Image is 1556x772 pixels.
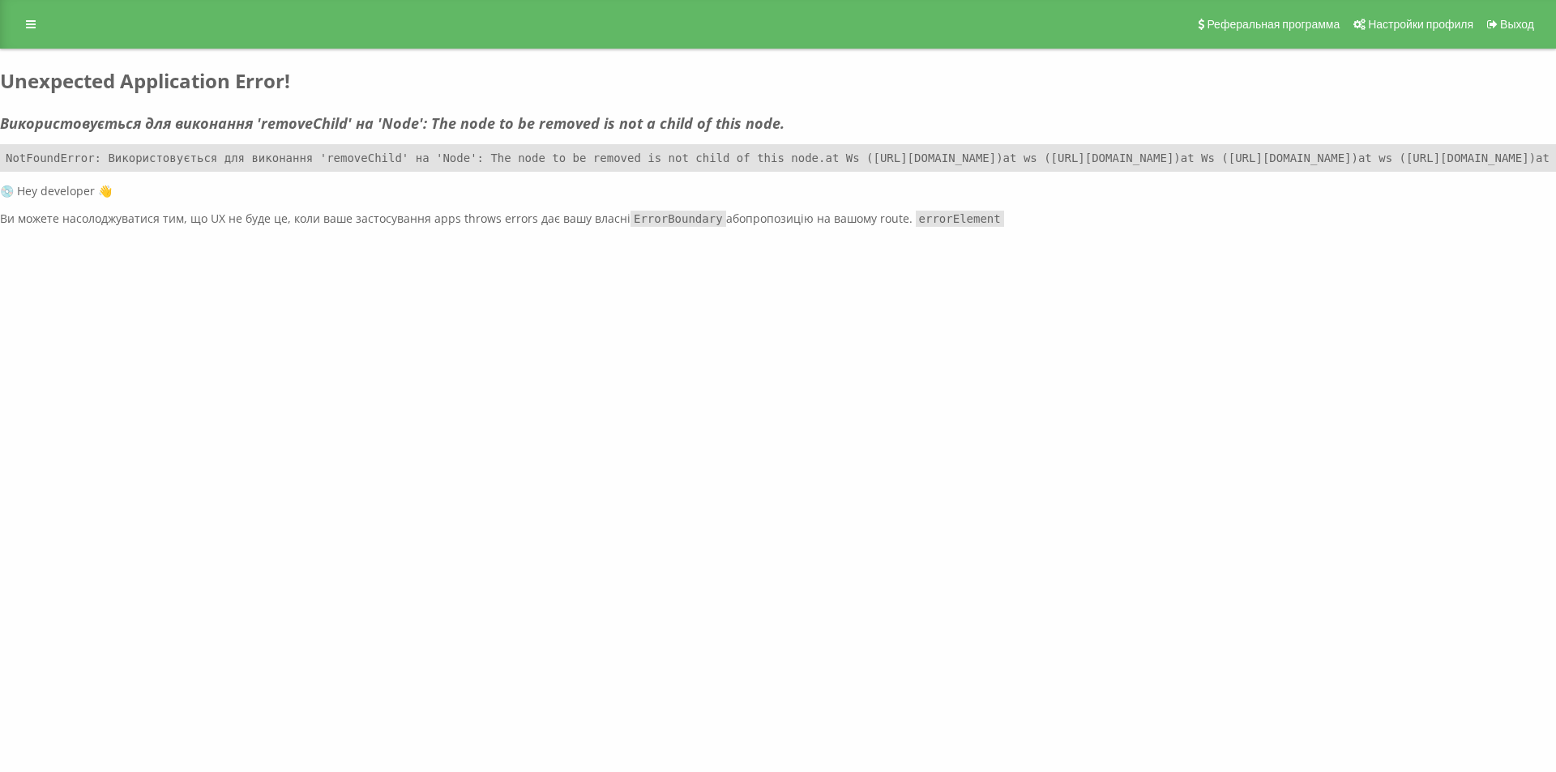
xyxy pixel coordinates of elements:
code: errorElement [916,211,1004,227]
font: at ws ([URL][DOMAIN_NAME]) [1358,151,1536,164]
font: at ws ([URL][DOMAIN_NAME]) [1003,151,1181,164]
font: пропозицію на вашому route. [746,211,913,226]
font: at Ws ([URL][DOMAIN_NAME]) [825,151,1002,164]
span: Реферальная программа [1207,18,1340,31]
span: Настройки профиля [1368,18,1473,31]
font: at Ws ([URL][DOMAIN_NAME]) [1181,151,1358,164]
span: Выход [1500,18,1534,31]
code: ErrorBoundary [631,211,726,227]
font: NotFoundError: Використовується для виконання 'removeChild' на 'Node': The node to be removed is ... [6,151,825,164]
font: або [726,211,746,226]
